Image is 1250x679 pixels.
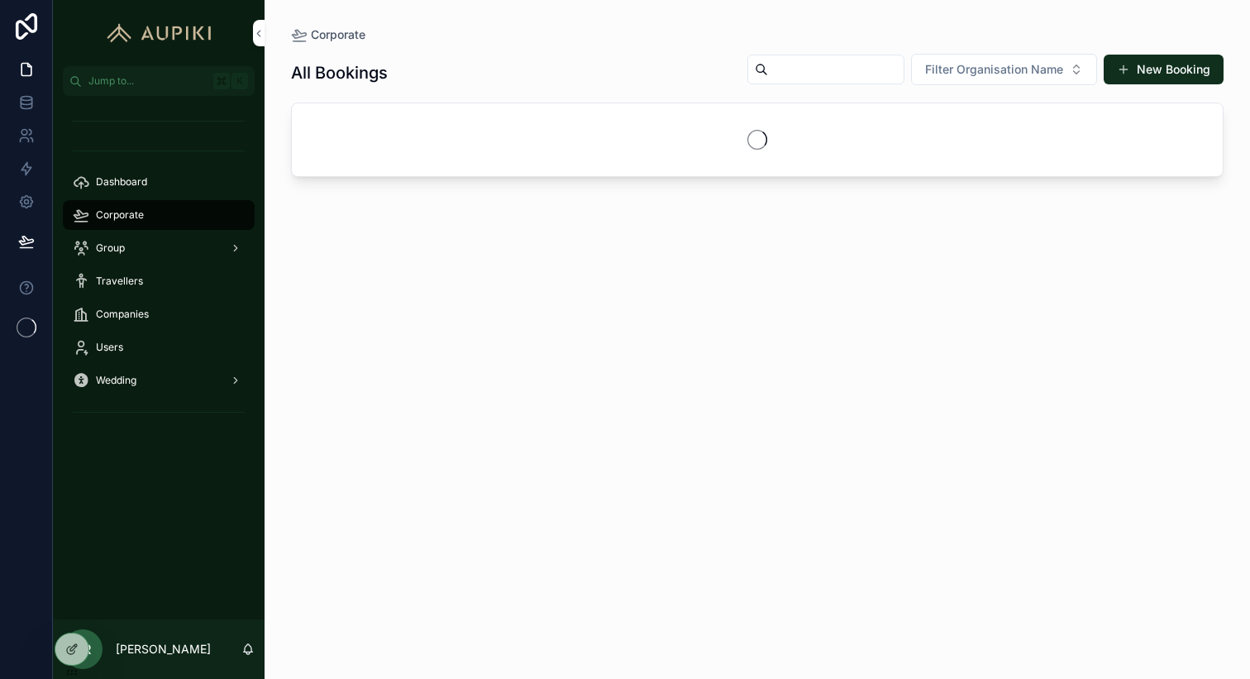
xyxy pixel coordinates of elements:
[63,366,255,395] a: Wedding
[311,26,365,43] span: Corporate
[96,175,147,189] span: Dashboard
[233,74,246,88] span: K
[1104,55,1224,84] button: New Booking
[96,275,143,288] span: Travellers
[88,74,207,88] span: Jump to...
[96,374,136,387] span: Wedding
[96,308,149,321] span: Companies
[63,200,255,230] a: Corporate
[96,341,123,354] span: Users
[63,332,255,362] a: Users
[116,641,211,657] p: [PERSON_NAME]
[63,299,255,329] a: Companies
[911,54,1097,85] button: Select Button
[925,61,1063,78] span: Filter Organisation Name
[63,233,255,263] a: Group
[96,208,144,222] span: Corporate
[63,266,255,296] a: Travellers
[291,26,365,43] a: Corporate
[63,167,255,197] a: Dashboard
[53,96,265,447] div: scrollable content
[291,61,388,84] h1: All Bookings
[99,20,219,46] img: App logo
[63,66,255,96] button: Jump to...K
[96,241,125,255] span: Group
